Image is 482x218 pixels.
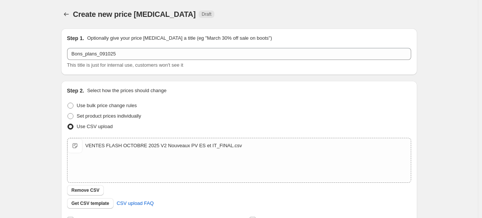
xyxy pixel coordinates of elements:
p: Optionally give your price [MEDICAL_DATA] a title (eg "March 30% off sale on boots") [87,34,272,42]
span: CSV upload FAQ [117,200,154,207]
span: Remove CSV [72,187,100,193]
input: 30% off holiday sale [67,48,411,60]
a: CSV upload FAQ [112,197,158,209]
span: Use bulk price change rules [77,103,137,108]
span: This title is just for internal use, customers won't see it [67,62,183,68]
h2: Step 1. [67,34,84,42]
span: Get CSV template [72,200,109,206]
span: Create new price [MEDICAL_DATA] [73,10,196,18]
span: Use CSV upload [77,124,113,129]
button: Remove CSV [67,185,104,196]
p: Select how the prices should change [87,87,166,94]
span: Set product prices individually [77,113,141,119]
div: VENTES FLASH OCTOBRE 2025 V2 Nouveaux PV ES et IT_FINAL.csv [85,142,242,149]
span: Draft [202,11,211,17]
button: Get CSV template [67,198,114,209]
button: Price change jobs [61,9,72,19]
h2: Step 2. [67,87,84,94]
